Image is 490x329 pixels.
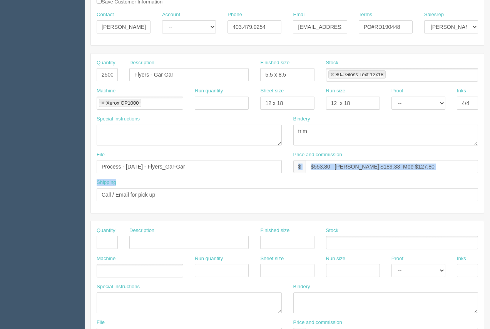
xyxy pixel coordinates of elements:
[106,100,139,105] div: Xerox CP1000
[293,125,478,145] textarea: trim
[260,59,289,67] label: Finished size
[457,87,466,95] label: Inks
[293,115,310,123] label: Bindery
[293,283,310,291] label: Bindery
[260,227,289,234] label: Finished size
[97,179,116,186] label: Shipping
[129,59,154,67] label: Description
[391,255,403,262] label: Proof
[326,87,346,95] label: Run size
[97,11,114,18] label: Contact
[162,11,180,18] label: Account
[293,11,306,18] label: Email
[97,87,115,95] label: Machine
[97,59,115,67] label: Quantity
[97,227,115,234] label: Quantity
[260,87,284,95] label: Sheet size
[457,255,466,262] label: Inks
[326,255,346,262] label: Run size
[227,11,242,18] label: Phone
[424,11,444,18] label: Salesrep
[97,151,105,159] label: File
[97,115,140,123] label: Special instructions
[195,255,223,262] label: Run quantity
[293,151,342,159] label: Price and commission
[97,283,140,291] label: Special instructions
[391,87,403,95] label: Proof
[359,11,372,18] label: Terms
[260,255,284,262] label: Sheet size
[129,227,154,234] label: Description
[97,319,105,326] label: File
[97,255,115,262] label: Machine
[326,59,339,67] label: Stock
[336,72,384,77] div: 80# Gloss Text 12x18
[293,319,342,326] label: Price and commission
[195,87,223,95] label: Run quantity
[326,227,339,234] label: Stock
[293,160,306,173] div: $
